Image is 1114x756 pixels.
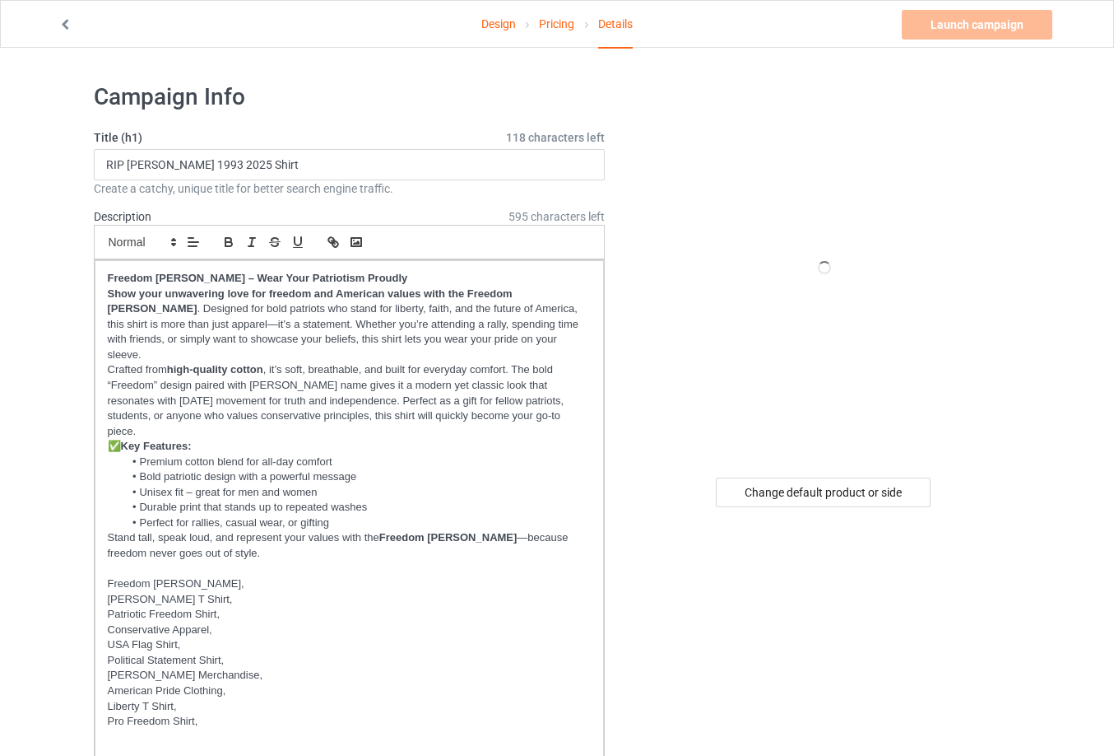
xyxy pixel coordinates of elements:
[108,684,592,699] p: American Pride Clothing,
[716,478,931,507] div: Change default product or side
[123,455,591,469] li: Premium cotton blend for all-day comfort
[167,363,263,376] strong: high-quality cotton
[108,637,592,653] p: USA Flag Shirt,
[94,129,606,146] label: Title (h1)
[108,714,592,730] p: Pro Freedom Shirt,
[108,623,592,638] p: Conservative Apparel,
[598,1,633,49] div: Details
[94,82,606,112] h1: Campaign Info
[108,439,592,455] p: ✅
[108,576,592,592] p: Freedom [PERSON_NAME],
[123,485,591,500] li: Unisex fit – great for men and women
[108,668,592,684] p: [PERSON_NAME] Merchandise,
[539,1,574,47] a: Pricing
[481,1,516,47] a: Design
[108,287,516,315] strong: Show your unwavering love for freedom and American values with the Freedom [PERSON_NAME]
[108,362,592,439] p: Crafted from , it’s soft, breathable, and built for everyday comfort. The bold “Freedom” design p...
[108,653,592,669] p: Political Statement Shirt,
[123,516,591,530] li: Perfect for rallies, casual wear, or gifting
[108,287,592,363] p: . Designed for bold patriots who stand for liberty, faith, and the future of America, this shirt ...
[108,592,592,608] p: [PERSON_NAME] T Shirt,
[121,440,192,452] strong: Key Features:
[108,607,592,623] p: Patriotic Freedom Shirt,
[123,469,591,484] li: Bold patriotic design with a powerful message
[108,530,592,561] p: Stand tall, speak loud, and represent your values with the —because freedom never goes out of style.
[94,210,151,223] label: Description
[508,208,605,225] span: 595 characters left
[379,531,518,544] strong: Freedom [PERSON_NAME]
[123,500,591,515] li: Durable print that stands up to repeated washes
[108,272,408,284] strong: Freedom [PERSON_NAME] – Wear Your Patriotism Proudly
[108,699,592,715] p: Liberty T Shirt,
[94,180,606,197] div: Create a catchy, unique title for better search engine traffic.
[506,129,605,146] span: 118 characters left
